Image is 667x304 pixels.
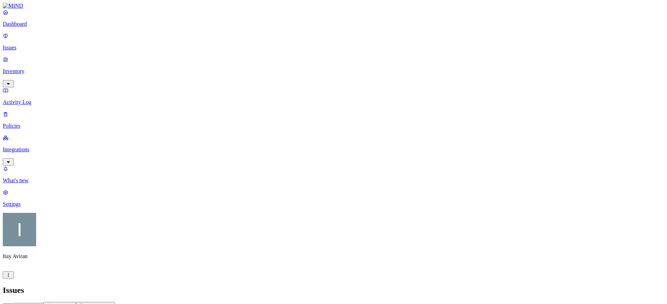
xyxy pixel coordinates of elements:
a: Policies [3,111,664,129]
p: Inventory [3,68,664,74]
p: Activity Log [3,99,664,105]
p: Issues [3,45,664,51]
a: Integrations [3,135,664,165]
p: What's new [3,177,664,184]
a: Activity Log [3,87,664,105]
img: MIND [3,3,23,9]
h2: Issues [3,286,664,295]
a: Settings [3,189,664,207]
p: Integrations [3,146,664,153]
a: What's new [3,166,664,184]
a: MIND [3,3,664,9]
p: Itay Aviran [3,253,664,259]
p: Dashboard [3,21,664,27]
p: Policies [3,123,664,129]
a: Issues [3,33,664,51]
a: Inventory [3,56,664,86]
p: Settings [3,201,664,207]
img: Itay Aviran [3,213,36,246]
a: Dashboard [3,9,664,27]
